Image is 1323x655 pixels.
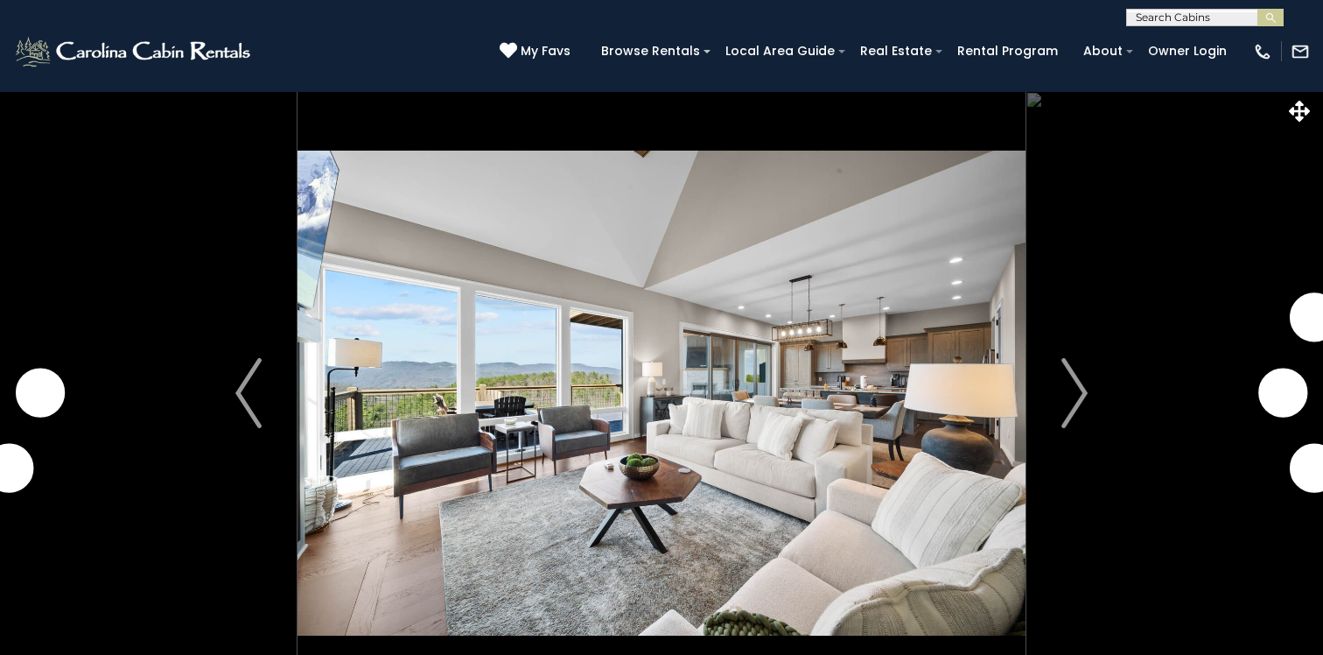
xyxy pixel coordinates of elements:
[1074,38,1131,65] a: About
[13,34,255,69] img: White-1-2.png
[1139,38,1235,65] a: Owner Login
[592,38,709,65] a: Browse Rentals
[521,42,570,60] span: My Favs
[851,38,941,65] a: Real Estate
[717,38,843,65] a: Local Area Guide
[500,42,575,61] a: My Favs
[1291,42,1310,61] img: mail-regular-white.png
[948,38,1067,65] a: Rental Program
[1253,42,1272,61] img: phone-regular-white.png
[235,358,262,428] img: arrow
[1061,358,1088,428] img: arrow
